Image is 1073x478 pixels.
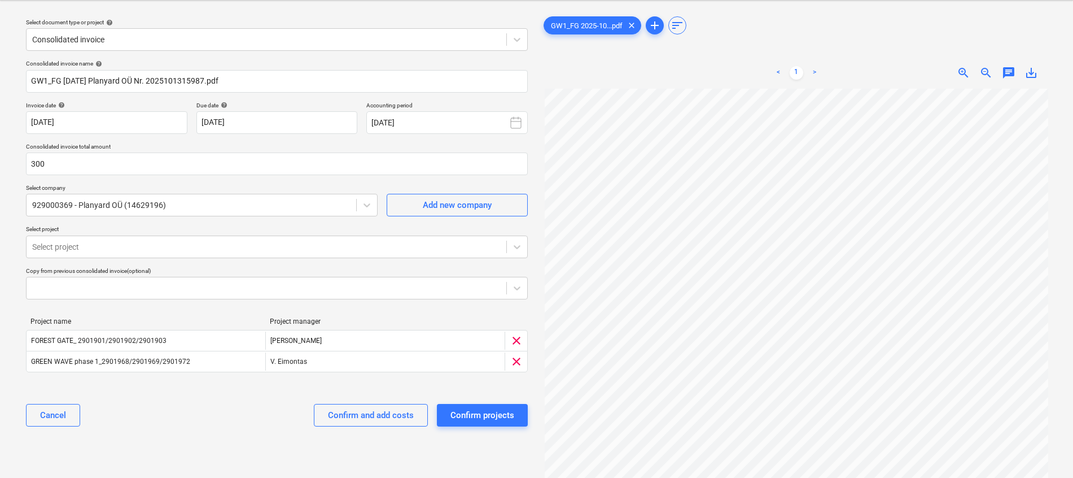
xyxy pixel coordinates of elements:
[26,225,528,235] p: Select project
[265,353,504,371] div: V. Eimontas
[196,111,358,134] input: Due date not specified
[26,267,528,275] div: Copy from previous consolidated invoice (optional)
[979,66,993,80] span: zoom_out
[93,60,102,67] span: help
[104,19,113,26] span: help
[366,102,528,111] p: Accounting period
[671,19,684,32] span: sort
[30,318,261,325] div: Project name
[26,70,528,93] input: Consolidated invoice name
[437,404,528,427] button: Confirm projects
[808,66,821,80] a: Next page
[510,355,523,368] span: clear
[450,408,514,423] div: Confirm projects
[366,111,528,134] button: [DATE]
[31,337,167,345] div: FOREST GATE_ 2901901/2901902/2901903
[328,408,414,423] div: Confirm and add costs
[26,19,528,26] div: Select document type or project
[1024,66,1038,80] span: save_alt
[265,332,504,350] div: [PERSON_NAME]
[26,143,528,153] p: Consolidated invoice total amount
[196,102,358,109] div: Due date
[31,358,190,366] div: GREEN WAVE phase 1_2901968/2901969/2901972
[544,21,629,30] span: GW1_FG 2025-10...pdf
[26,111,187,134] input: Invoice date not specified
[218,102,227,108] span: help
[26,60,528,67] div: Consolidated invoice name
[544,16,641,34] div: GW1_FG 2025-10...pdf
[423,198,492,212] div: Add new company
[957,66,970,80] span: zoom_in
[625,19,638,32] span: clear
[56,102,65,108] span: help
[790,66,803,80] a: Page 1 is your current page
[772,66,785,80] a: Previous page
[40,408,66,423] div: Cancel
[1002,66,1015,80] span: chat
[648,19,662,32] span: add
[26,153,528,175] input: Consolidated invoice total amount
[26,184,378,194] p: Select company
[26,404,80,427] button: Cancel
[26,102,187,109] div: Invoice date
[1017,424,1073,478] iframe: Chat Widget
[314,404,428,427] button: Confirm and add costs
[270,318,500,325] div: Project manager
[510,334,523,347] span: clear
[387,194,528,216] button: Add new company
